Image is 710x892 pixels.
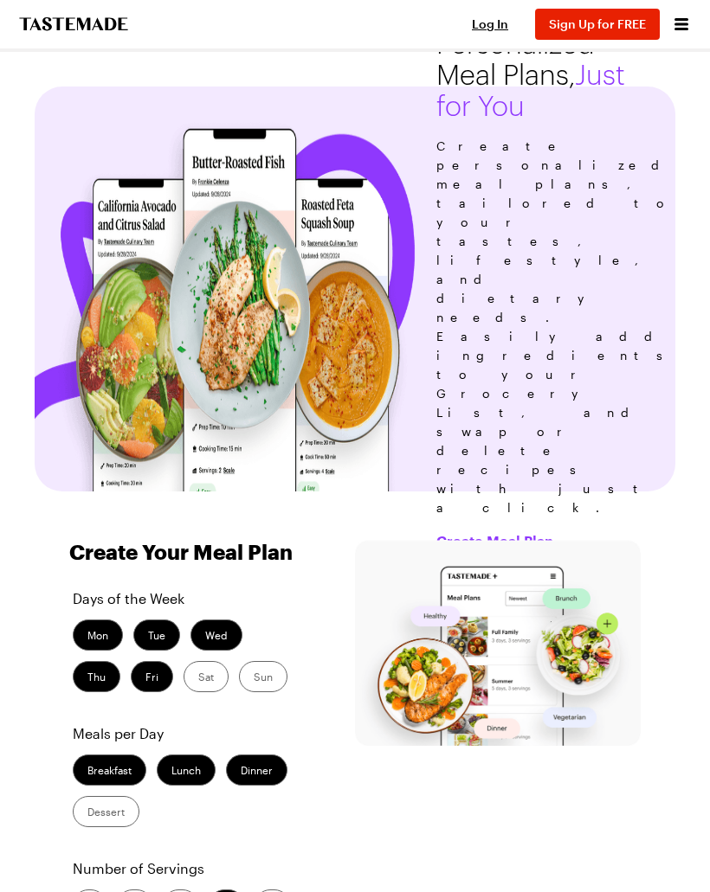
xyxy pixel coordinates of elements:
[455,16,525,33] button: Log In
[73,754,146,786] label: Breakfast
[73,619,123,651] label: Mon
[69,540,293,564] h1: Create Your Meal Plan
[73,723,300,744] p: Meals per Day
[239,661,287,692] label: Sun
[133,619,180,651] label: Tue
[73,661,120,692] label: Thu
[436,29,658,123] h1: Personalized Meal Plans,
[670,13,693,35] button: Open menu
[436,531,553,549] button: Create Meal Plan
[73,858,300,879] p: Number of Servings
[73,588,300,609] p: Days of the Week
[35,100,419,491] img: personalized meal plans banner
[184,661,229,692] label: Sat
[157,754,216,786] label: Lunch
[17,17,130,31] a: To Tastemade Home Page
[73,796,139,827] label: Dessert
[535,9,660,40] button: Sign Up for FREE
[436,137,681,517] p: Create personalized meal plans, tailored to your tastes, lifestyle, and dietary needs. Easily add...
[472,16,508,31] span: Log In
[190,619,242,651] label: Wed
[131,661,173,692] label: Fri
[226,754,287,786] label: Dinner
[549,16,646,31] span: Sign Up for FREE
